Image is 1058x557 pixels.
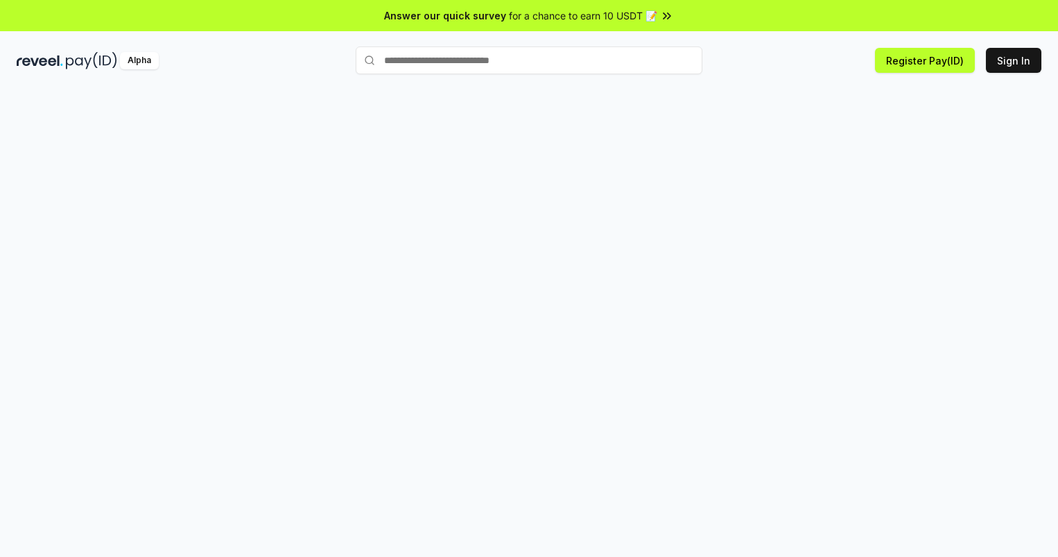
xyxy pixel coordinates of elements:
[986,48,1041,73] button: Sign In
[66,52,117,69] img: pay_id
[875,48,975,73] button: Register Pay(ID)
[17,52,63,69] img: reveel_dark
[384,8,506,23] span: Answer our quick survey
[509,8,657,23] span: for a chance to earn 10 USDT 📝
[120,52,159,69] div: Alpha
